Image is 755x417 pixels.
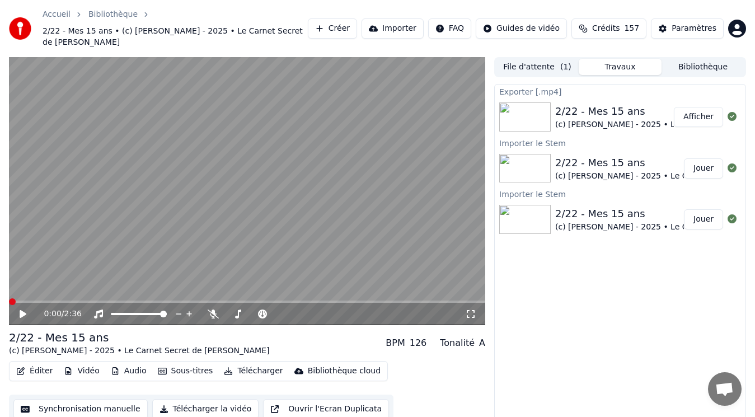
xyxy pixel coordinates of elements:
[43,9,308,48] nav: breadcrumb
[672,23,716,34] div: Paramètres
[64,308,82,320] span: 2:36
[9,17,31,40] img: youka
[428,18,471,39] button: FAQ
[674,107,723,127] button: Afficher
[410,336,427,350] div: 126
[12,363,57,379] button: Éditer
[476,18,567,39] button: Guides de vidéo
[651,18,724,39] button: Paramètres
[308,366,381,377] div: Bibliothèque cloud
[571,18,646,39] button: Crédits157
[684,158,723,179] button: Jouer
[9,345,269,357] div: (c) [PERSON_NAME] - 2025 • Le Carnet Secret de [PERSON_NAME]
[662,59,744,75] button: Bibliothèque
[624,23,639,34] span: 157
[495,85,745,98] div: Exporter [.mp4]
[479,336,485,350] div: A
[43,9,71,20] a: Accueil
[386,336,405,350] div: BPM
[59,363,104,379] button: Vidéo
[684,209,723,229] button: Jouer
[560,62,571,73] span: ( 1 )
[44,308,61,320] span: 0:00
[495,187,745,200] div: Importer le Stem
[496,59,579,75] button: File d'attente
[440,336,475,350] div: Tonalité
[362,18,424,39] button: Importer
[592,23,620,34] span: Crédits
[88,9,138,20] a: Bibliothèque
[106,363,151,379] button: Audio
[153,363,218,379] button: Sous-titres
[495,136,745,149] div: Importer le Stem
[579,59,662,75] button: Travaux
[44,308,71,320] div: /
[308,18,357,39] button: Créer
[708,372,742,406] a: Ouvrir le chat
[9,330,269,345] div: 2/22 - Mes 15 ans
[219,363,287,379] button: Télécharger
[43,26,308,48] span: 2/22 - Mes 15 ans • (c) [PERSON_NAME] - 2025 • Le Carnet Secret de [PERSON_NAME]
